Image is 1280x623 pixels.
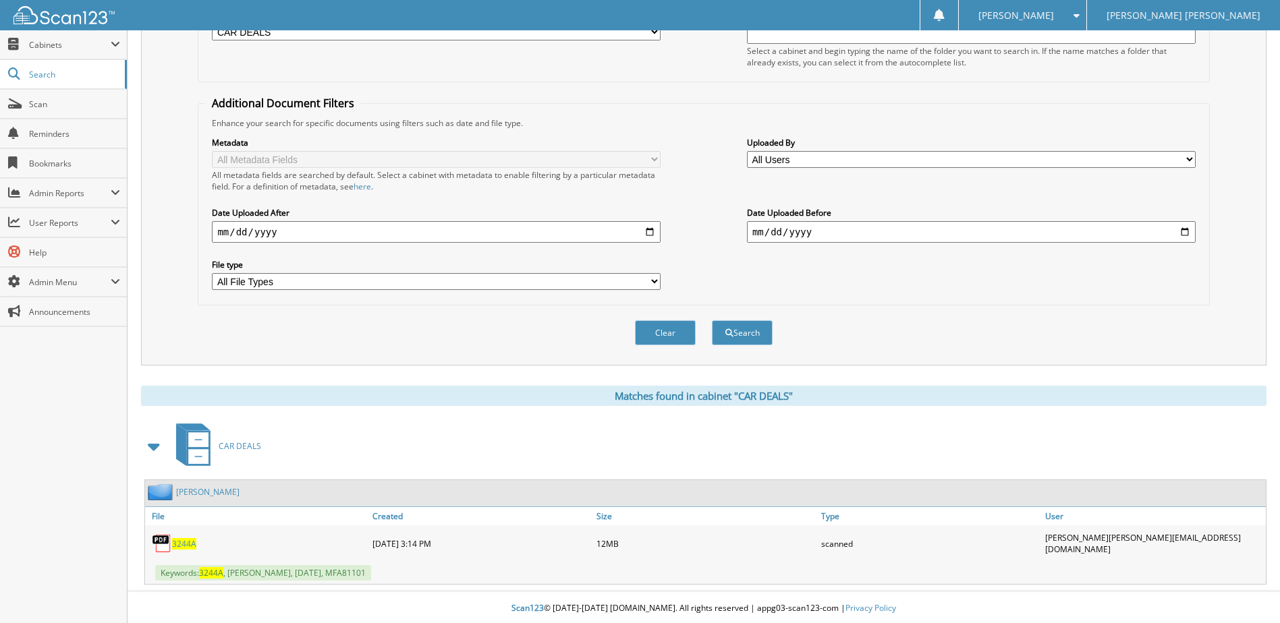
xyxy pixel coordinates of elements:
[818,507,1042,525] a: Type
[152,533,172,554] img: PDF.png
[141,386,1267,406] div: Matches found in cabinet "CAR DEALS"
[747,221,1196,243] input: end
[205,117,1202,129] div: Enhance your search for specific documents using filters such as date and file type.
[1213,558,1280,623] iframe: Chat Widget
[13,6,115,24] img: scan123-logo-white.svg
[747,45,1196,68] div: Select a cabinet and begin typing the name of the folder you want to search in. If the name match...
[712,320,773,345] button: Search
[199,567,223,578] span: 3244A
[593,507,817,525] a: Size
[635,320,696,345] button: Clear
[29,247,120,258] span: Help
[29,128,120,140] span: Reminders
[212,137,661,148] label: Metadata
[205,96,361,111] legend: Additional Document Filters
[845,602,896,614] a: Privacy Policy
[978,11,1054,20] span: [PERSON_NAME]
[219,440,261,452] span: CAR DEALS
[212,169,661,192] div: All metadata fields are searched by default. Select a cabinet with metadata to enable filtering b...
[593,529,817,558] div: 12MB
[155,565,371,581] span: Keywords: , [PERSON_NAME], [DATE], MFA81101
[29,217,111,229] span: User Reports
[1107,11,1260,20] span: [PERSON_NAME] [PERSON_NAME]
[212,207,661,218] label: Date Uploaded After
[747,137,1196,148] label: Uploaded By
[145,507,369,525] a: File
[212,259,661,270] label: File type
[176,486,240,498] a: [PERSON_NAME]
[29,187,111,199] span: Admin Reports
[818,529,1042,558] div: scanned
[511,602,544,614] span: Scan123
[29,39,111,51] span: Cabinets
[172,538,196,550] a: 3244A
[1042,529,1266,558] div: [PERSON_NAME] [PERSON_NAME][EMAIL_ADDRESS][DOMAIN_NAME]
[1042,507,1266,525] a: User
[212,221,661,243] input: start
[354,181,371,192] a: here
[369,529,593,558] div: [DATE] 3:14 PM
[369,507,593,525] a: Created
[747,207,1196,218] label: Date Uploaded Before
[29,69,118,80] span: Search
[29,276,111,288] span: Admin Menu
[29,306,120,318] span: Announcements
[168,419,261,473] a: CAR DEALS
[29,158,120,169] span: Bookmarks
[29,98,120,110] span: Scan
[148,483,176,500] img: folder2.png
